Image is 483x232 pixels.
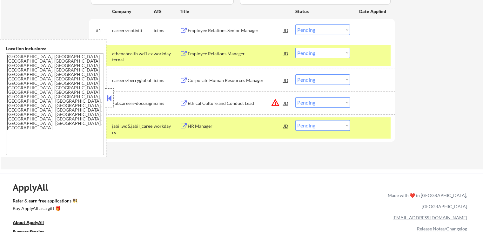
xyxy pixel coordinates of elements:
[283,120,289,132] div: JD
[154,100,180,106] div: icims
[112,8,154,15] div: Company
[13,199,255,205] a: Refer & earn free applications 👯‍♀️
[13,205,76,213] a: Buy ApplyAll as a gift 🎁
[271,98,280,107] button: warning_amber
[359,8,387,15] div: Date Applied
[283,97,289,109] div: JD
[392,215,467,220] a: [EMAIL_ADDRESS][DOMAIN_NAME]
[13,220,44,225] u: About ApplyAll
[188,100,284,106] div: Ethical Culture and Conduct Lead
[13,219,53,227] a: About ApplyAll
[112,100,154,106] div: hubcareers-docusign
[188,77,284,84] div: Corporate Human Resources Manager
[283,48,289,59] div: JD
[112,27,154,34] div: careers-cotiviti
[13,182,56,193] div: ApplyAll
[180,8,289,15] div: Title
[283,74,289,86] div: JD
[385,190,467,212] div: Made with ❤️ in [GEOGRAPHIC_DATA], [GEOGRAPHIC_DATA]
[295,5,350,17] div: Status
[188,27,284,34] div: Employee Relations Senior Manager
[112,123,154,135] div: jabil.wd5.jabil_careers
[417,226,467,231] a: Release Notes/Changelog
[6,45,104,52] div: Location Inclusions:
[154,123,180,129] div: workday
[112,51,154,63] div: athenahealth.wd1.external
[13,206,76,211] div: Buy ApplyAll as a gift 🎁
[188,123,284,129] div: HR Manager
[154,51,180,57] div: workday
[96,27,107,34] div: #1
[283,24,289,36] div: JD
[188,51,284,57] div: Employee Relations Manager
[112,77,154,84] div: careers-berryglobal
[154,77,180,84] div: icims
[154,8,180,15] div: ATS
[154,27,180,34] div: icims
